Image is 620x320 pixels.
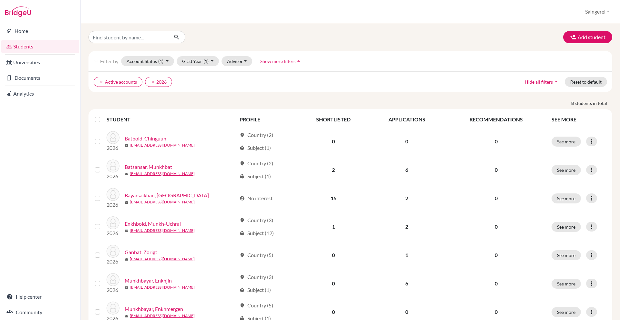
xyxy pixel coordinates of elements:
img: Bridge-U [5,6,31,17]
a: [EMAIL_ADDRESS][DOMAIN_NAME] [130,313,195,319]
span: local_library [240,145,245,150]
p: 0 [449,280,544,287]
a: Ganbat, Zorigt [125,248,157,256]
a: Munkhbayar, Enkhmergen [125,305,183,313]
th: RECOMMENDATIONS [445,112,548,127]
i: clear [99,80,104,84]
span: mail [125,144,129,148]
div: Subject (1) [240,144,271,152]
td: 6 [369,269,444,298]
div: Country (3) [240,273,273,281]
a: Home [1,25,79,37]
button: See more [552,307,581,317]
td: 1 [369,241,444,269]
a: [EMAIL_ADDRESS][DOMAIN_NAME] [130,284,195,290]
a: [EMAIL_ADDRESS][DOMAIN_NAME] [130,256,195,262]
button: See more [552,250,581,260]
span: location_on [240,218,245,223]
a: [EMAIL_ADDRESS][DOMAIN_NAME] [130,228,195,233]
span: location_on [240,274,245,280]
td: 0 [369,127,444,156]
img: Ganbat, Zorigt [107,245,119,258]
span: location_on [240,253,245,258]
p: 2026 [107,201,119,209]
div: No interest [240,194,273,202]
a: Documents [1,71,79,84]
img: Munkhbayar, Enkhjin [107,273,119,286]
p: 2026 [107,172,119,180]
a: Students [1,40,79,53]
p: 0 [449,166,544,174]
span: mail [125,257,129,261]
span: Hide all filters [525,79,553,85]
button: See more [552,165,581,175]
p: 0 [449,138,544,145]
p: 0 [449,251,544,259]
span: mail [125,172,129,176]
span: location_on [240,303,245,308]
th: APPLICATIONS [369,112,444,127]
span: mail [125,314,129,318]
button: See more [552,137,581,147]
i: clear [150,80,155,84]
span: mail [125,201,129,204]
div: Subject (1) [240,172,271,180]
img: Enkhbold, Munkh-Uchral [107,216,119,229]
button: clear2026 [145,77,172,87]
button: Hide all filtersarrow_drop_up [519,77,565,87]
button: Account Status(1) [121,56,174,66]
th: SHORTLISTED [298,112,369,127]
a: Munkhbayar, Enkhjin [125,277,172,284]
button: See more [552,222,581,232]
p: 2026 [107,144,119,152]
td: 0 [298,241,369,269]
img: Batbold, Chinguun [107,131,119,144]
span: students in total [575,100,612,107]
input: Find student by name... [88,31,169,43]
p: 0 [449,194,544,202]
td: 2 [298,156,369,184]
div: Country (5) [240,251,273,259]
a: [EMAIL_ADDRESS][DOMAIN_NAME] [130,142,195,148]
th: PROFILE [236,112,298,127]
p: 2026 [107,229,119,237]
div: Country (2) [240,131,273,139]
span: account_circle [240,196,245,201]
span: local_library [240,287,245,293]
span: local_library [240,231,245,236]
a: Universities [1,56,79,69]
button: Advisor [222,56,252,66]
button: See more [552,279,581,289]
a: Batsansar, Munkhbat [125,163,172,171]
div: Subject (1) [240,286,271,294]
a: Batbold, Chinguun [125,135,166,142]
button: clearActive accounts [94,77,142,87]
button: See more [552,193,581,203]
span: location_on [240,132,245,138]
img: Munkhbayar, Enkhmergen [107,302,119,315]
td: 2 [369,184,444,212]
td: 1 [298,212,369,241]
button: Grad Year(1) [177,56,219,66]
td: 0 [298,269,369,298]
a: Analytics [1,87,79,100]
a: Help center [1,290,79,303]
p: 0 [449,223,544,231]
a: Bayarsaikhan, [GEOGRAPHIC_DATA] [125,191,209,199]
span: Show more filters [260,58,295,64]
img: Batsansar, Munkhbat [107,160,119,172]
div: Country (2) [240,160,273,167]
span: local_library [240,174,245,179]
a: [EMAIL_ADDRESS][DOMAIN_NAME] [130,171,195,177]
span: Filter by [100,58,119,64]
th: STUDENT [107,112,236,127]
button: Show more filtersarrow_drop_up [255,56,307,66]
a: Enkhbold, Munkh-Uchral [125,220,181,228]
p: 2026 [107,286,119,294]
a: Community [1,306,79,319]
div: Country (5) [240,302,273,309]
strong: 8 [571,100,575,107]
div: Subject (12) [240,229,274,237]
button: Add student [563,31,612,43]
p: 0 [449,308,544,316]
